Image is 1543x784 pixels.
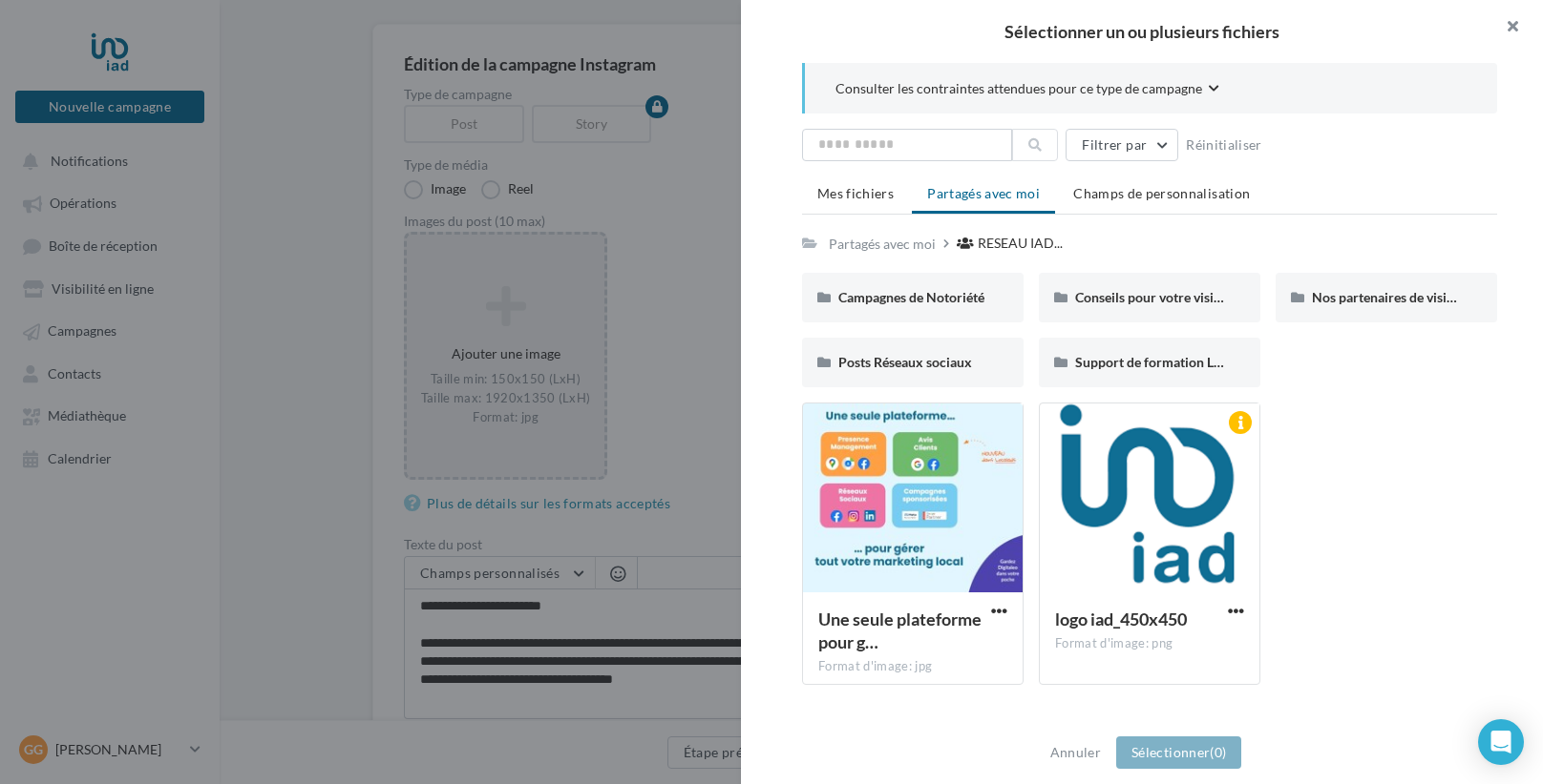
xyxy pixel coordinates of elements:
button: Sélectionner(0) [1116,736,1241,769]
span: Support de formation Localads [1075,354,1258,370]
span: Mes fichiers [817,185,894,201]
span: (0) [1210,744,1226,760]
span: Consulter les contraintes attendues pour ce type de campagne [835,79,1202,98]
button: Réinitialiser [1178,134,1270,156]
span: logo iad_450x450 [1055,609,1187,629]
span: Conseils pour votre visibilité locale [1075,289,1282,305]
span: Une seule plateforme pour gérer tout votre marketing local [818,609,982,652]
div: Partagés avec moi [829,235,936,254]
button: Consulter les contraintes attendues pour ce type de campagne [835,78,1219,102]
h2: Sélectionner un ou plusieurs fichiers [771,23,1512,40]
div: Format d'image: jpg [818,658,1007,675]
button: Filtrer par [1066,129,1178,161]
div: Open Intercom Messenger [1478,719,1524,765]
button: Annuler [1043,741,1109,764]
span: Champs de personnalisation [1073,185,1250,201]
div: Format d'image: png [1055,635,1244,652]
span: Nos partenaires de visibilité locale [1312,289,1515,305]
span: Partagés avec moi [927,185,1040,201]
span: Campagnes de Notoriété [838,289,984,305]
span: Posts Réseaux sociaux [838,354,972,370]
span: RESEAU IAD... [978,234,1063,253]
